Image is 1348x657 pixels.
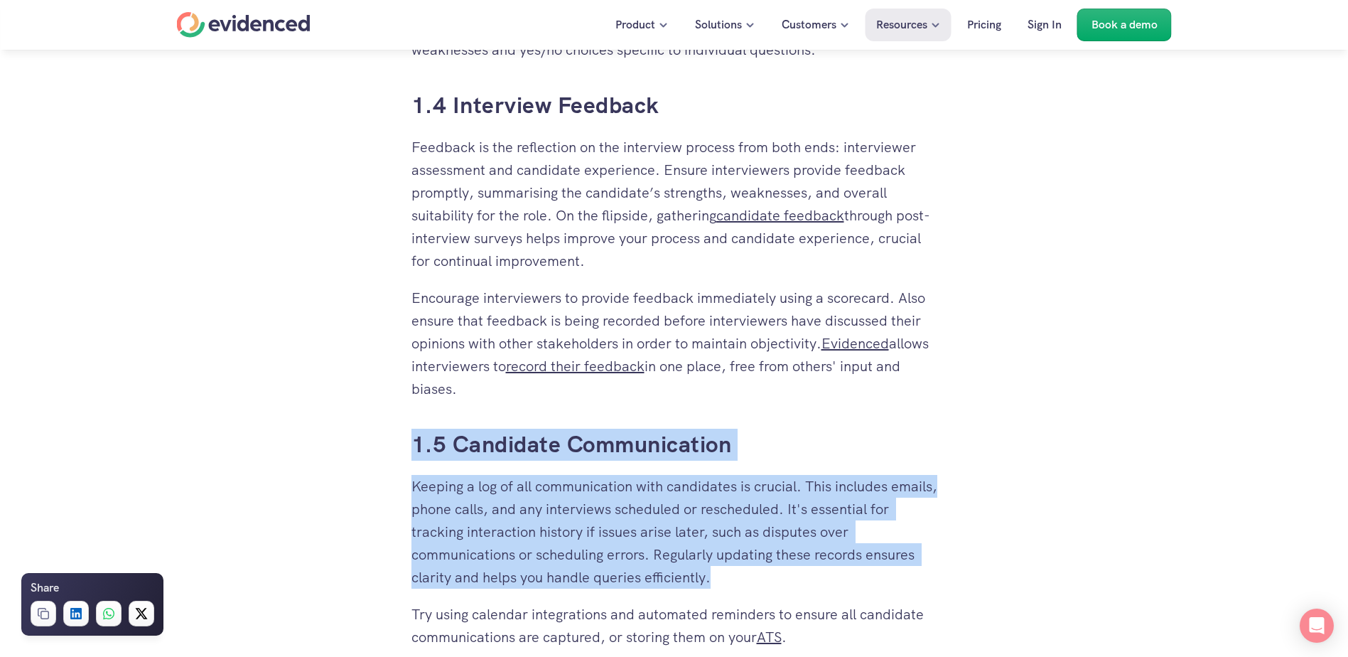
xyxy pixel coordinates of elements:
a: 1.5 Candidate Communication [411,429,732,459]
p: Sign In [1028,16,1062,34]
a: Book a demo [1077,9,1172,41]
a: ATS [757,628,782,646]
p: Customers [782,16,836,34]
a: Pricing [956,9,1012,41]
h6: Share [31,579,59,597]
p: Product [615,16,655,34]
p: Encourage interviewers to provide feedback immediately using a scorecard. Also ensure that feedba... [411,287,937,400]
a: Home [177,12,311,38]
a: Sign In [1017,9,1072,41]
p: Try using calendar integrations and automated reminders to ensure all candidate communications ar... [411,603,937,648]
p: Keeping a log of all communication with candidates is crucial. This includes emails, phone calls,... [411,475,937,589]
div: Open Intercom Messenger [1300,609,1334,643]
p: Pricing [967,16,1001,34]
p: Book a demo [1091,16,1158,34]
p: Resources [876,16,927,34]
a: record their feedback [506,357,645,375]
a: Evidenced [821,334,889,353]
a: 1.4 Interview Feedback [411,90,659,120]
a: candidate feedback [716,206,844,225]
p: Feedback is the reflection on the interview process from both ends: interviewer assessment and ca... [411,136,937,272]
p: Solutions [695,16,742,34]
